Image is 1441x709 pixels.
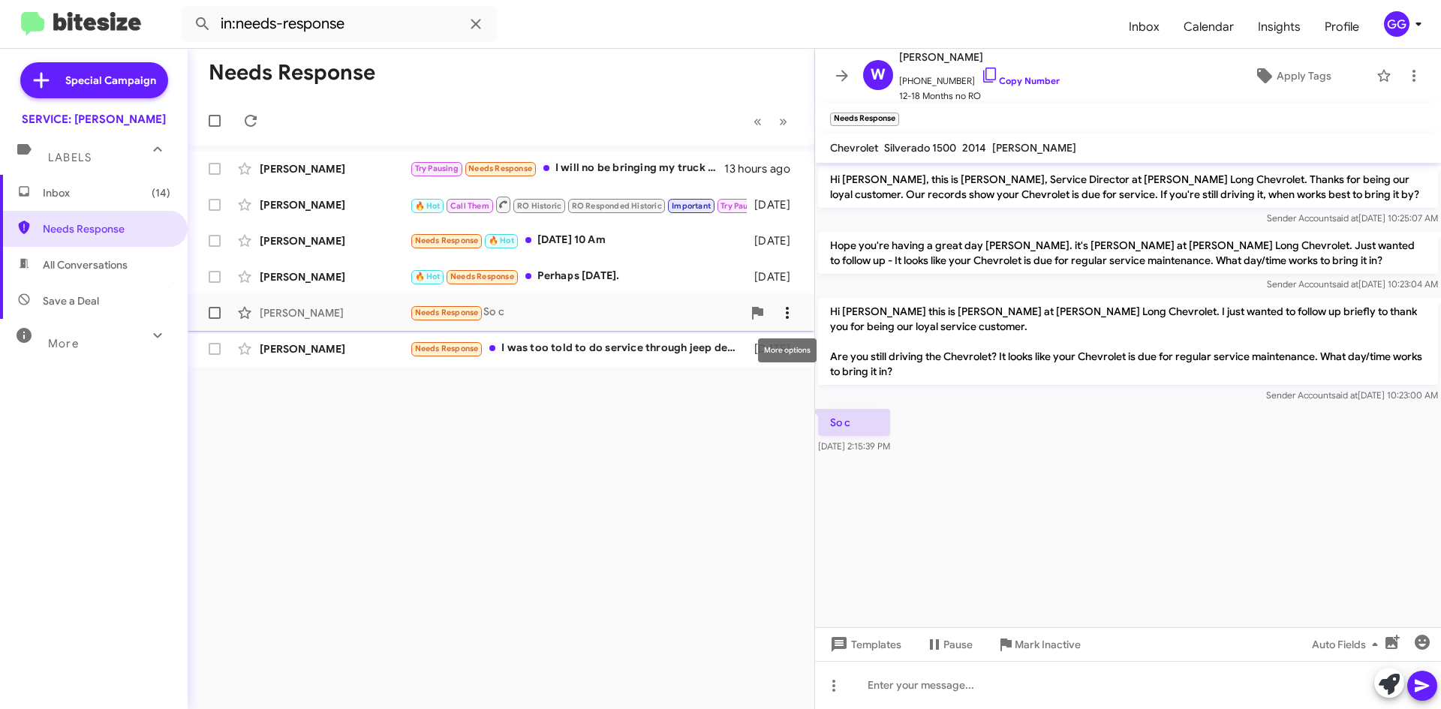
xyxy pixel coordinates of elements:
[209,61,375,85] h1: Needs Response
[415,272,441,281] span: 🔥 Hot
[779,112,787,131] span: »
[827,631,901,658] span: Templates
[1246,5,1313,49] a: Insights
[745,106,796,137] nav: Page navigation example
[962,141,986,155] span: 2014
[672,201,711,211] span: Important
[43,257,128,272] span: All Conversations
[1015,631,1081,658] span: Mark Inactive
[517,201,561,211] span: RO Historic
[818,440,890,452] span: [DATE] 2:15:39 PM
[1371,11,1424,37] button: GG
[747,197,802,212] div: [DATE]
[943,631,973,658] span: Pause
[830,113,899,126] small: Needs Response
[260,269,410,284] div: [PERSON_NAME]
[747,233,802,248] div: [DATE]
[22,112,166,127] div: SERVICE: [PERSON_NAME]
[830,141,878,155] span: Chevrolet
[981,75,1060,86] a: Copy Number
[20,62,168,98] a: Special Campaign
[65,73,156,88] span: Special Campaign
[720,201,764,211] span: Try Pausing
[818,409,890,436] p: So c
[572,201,662,211] span: RO Responded Historic
[1332,212,1358,224] span: said at
[415,236,479,245] span: Needs Response
[489,236,514,245] span: 🔥 Hot
[899,89,1060,104] span: 12-18 Months no RO
[1300,631,1396,658] button: Auto Fields
[1266,389,1438,401] span: Sender Account [DATE] 10:23:00 AM
[899,66,1060,89] span: [PHONE_NUMBER]
[871,63,886,87] span: W
[415,344,479,353] span: Needs Response
[450,272,514,281] span: Needs Response
[1313,5,1371,49] a: Profile
[152,185,170,200] span: (14)
[1267,278,1438,290] span: Sender Account [DATE] 10:23:04 AM
[884,141,956,155] span: Silverado 1500
[260,305,410,320] div: [PERSON_NAME]
[410,195,747,214] div: Sorry to need to cancel my appoitment. Cant make it.
[992,141,1076,155] span: [PERSON_NAME]
[410,340,747,357] div: I was too told to do service through jeep dealer ... at least until warranty factory warranty exp...
[985,631,1093,658] button: Mark Inactive
[415,164,459,173] span: Try Pausing
[410,160,724,177] div: I will no be bringing my truck back to [PERSON_NAME]'s long Chevrolet or be doing business with [...
[182,6,497,42] input: Search
[899,48,1060,66] span: [PERSON_NAME]
[260,341,410,356] div: [PERSON_NAME]
[260,161,410,176] div: [PERSON_NAME]
[818,298,1438,385] p: Hi [PERSON_NAME] this is [PERSON_NAME] at [PERSON_NAME] Long Chevrolet. I just wanted to follow u...
[724,161,802,176] div: 13 hours ago
[1117,5,1172,49] a: Inbox
[815,631,913,658] button: Templates
[43,185,170,200] span: Inbox
[913,631,985,658] button: Pause
[1312,631,1384,658] span: Auto Fields
[1172,5,1246,49] a: Calendar
[745,106,771,137] button: Previous
[818,232,1438,274] p: Hope you're having a great day [PERSON_NAME]. it's [PERSON_NAME] at [PERSON_NAME] Long Chevrolet....
[770,106,796,137] button: Next
[410,268,747,285] div: Perhaps [DATE].
[410,232,747,249] div: [DATE] 10 Am
[415,308,479,317] span: Needs Response
[747,269,802,284] div: [DATE]
[1215,62,1369,89] button: Apply Tags
[415,201,441,211] span: 🔥 Hot
[48,151,92,164] span: Labels
[1277,62,1331,89] span: Apply Tags
[1267,212,1438,224] span: Sender Account [DATE] 10:25:07 AM
[758,338,817,362] div: More options
[260,233,410,248] div: [PERSON_NAME]
[754,112,762,131] span: «
[818,166,1438,208] p: Hi [PERSON_NAME], this is [PERSON_NAME], Service Director at [PERSON_NAME] Long Chevrolet. Thanks...
[1332,278,1358,290] span: said at
[1331,389,1358,401] span: said at
[468,164,532,173] span: Needs Response
[48,337,79,350] span: More
[410,304,742,321] div: So c
[260,197,410,212] div: [PERSON_NAME]
[43,293,99,308] span: Save a Deal
[1384,11,1409,37] div: GG
[43,221,170,236] span: Needs Response
[450,201,489,211] span: Call Them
